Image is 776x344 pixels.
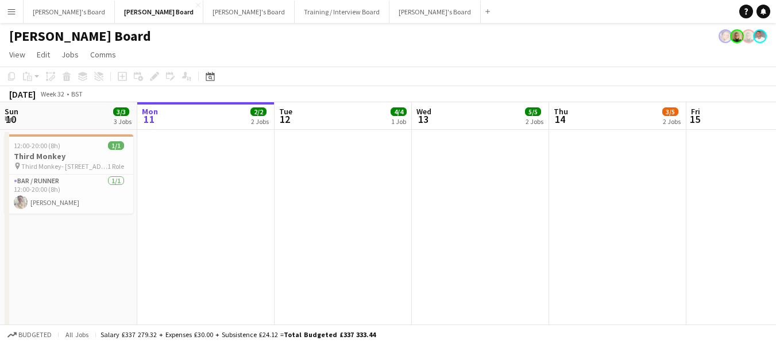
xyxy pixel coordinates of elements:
[689,113,700,126] span: 15
[142,106,158,117] span: Mon
[554,106,568,117] span: Thu
[3,113,18,126] span: 10
[61,49,79,60] span: Jobs
[63,330,91,339] span: All jobs
[391,117,406,126] div: 1 Job
[295,1,389,23] button: Training / Interview Board
[277,113,292,126] span: 12
[90,49,116,60] span: Comms
[5,106,18,117] span: Sun
[552,113,568,126] span: 14
[9,88,36,100] div: [DATE]
[32,47,55,62] a: Edit
[251,117,269,126] div: 2 Jobs
[525,107,541,116] span: 5/5
[14,141,60,150] span: 12:00-20:00 (8h)
[250,107,267,116] span: 2/2
[415,113,431,126] span: 13
[37,49,50,60] span: Edit
[662,107,678,116] span: 3/5
[391,107,407,116] span: 4/4
[742,29,755,43] app-user-avatar: Nikoleta Gehfeld
[203,1,295,23] button: [PERSON_NAME]'s Board
[389,1,481,23] button: [PERSON_NAME]'s Board
[526,117,543,126] div: 2 Jobs
[5,151,133,161] h3: Third Monkey
[101,330,376,339] div: Salary £337 279.32 + Expenses £30.00 + Subsistence £24.12 =
[71,90,83,98] div: BST
[114,117,132,126] div: 3 Jobs
[115,1,203,23] button: [PERSON_NAME] Board
[279,106,292,117] span: Tue
[753,29,767,43] app-user-avatar: Jakub Zalibor
[5,175,133,214] app-card-role: Bar / Runner1/112:00-20:00 (8h)[PERSON_NAME]
[38,90,67,98] span: Week 32
[107,162,124,171] span: 1 Role
[24,1,115,23] button: [PERSON_NAME]'s Board
[9,49,25,60] span: View
[719,29,732,43] app-user-avatar: Fran Dancona
[140,113,158,126] span: 11
[113,107,129,116] span: 3/3
[18,331,52,339] span: Budgeted
[21,162,107,171] span: Third Monkey- [STREET_ADDRESS]
[86,47,121,62] a: Comms
[108,141,124,150] span: 1/1
[691,106,700,117] span: Fri
[9,28,151,45] h1: [PERSON_NAME] Board
[5,47,30,62] a: View
[663,117,681,126] div: 2 Jobs
[730,29,744,43] app-user-avatar: Nikoleta Gehfeld
[57,47,83,62] a: Jobs
[5,134,133,214] app-job-card: 12:00-20:00 (8h)1/1Third Monkey Third Monkey- [STREET_ADDRESS]1 RoleBar / Runner1/112:00-20:00 (8...
[6,328,53,341] button: Budgeted
[416,106,431,117] span: Wed
[284,330,376,339] span: Total Budgeted £337 333.44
